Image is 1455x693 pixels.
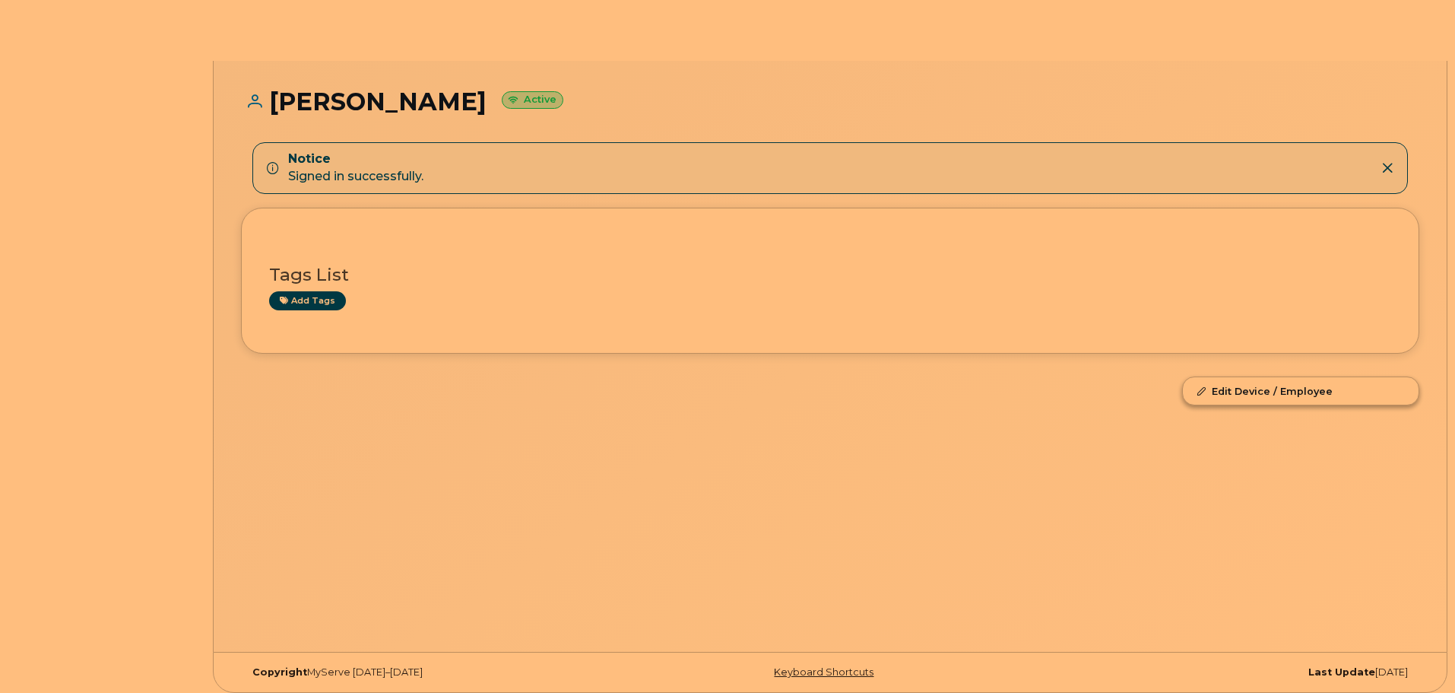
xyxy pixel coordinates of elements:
a: Add tags [269,291,346,310]
h1: [PERSON_NAME] [241,88,1419,115]
a: Edit Device / Employee [1183,377,1419,405]
h3: Tags List [269,265,1391,285]
div: MyServe [DATE]–[DATE] [241,666,634,679]
small: Active [502,91,563,109]
div: [DATE] [1026,666,1419,679]
strong: Notice [288,151,423,168]
strong: Copyright [252,666,307,678]
strong: Last Update [1308,666,1375,678]
a: Keyboard Shortcuts [774,666,873,678]
div: Signed in successfully. [288,151,423,186]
